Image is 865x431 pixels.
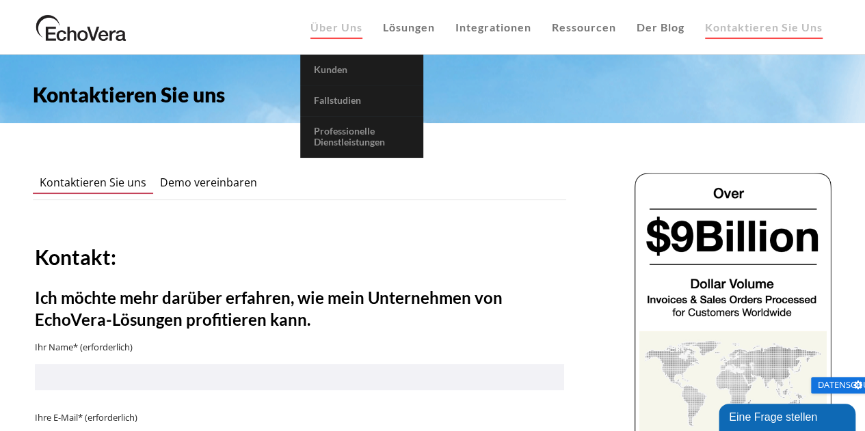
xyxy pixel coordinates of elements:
a: Kontaktieren Sie uns [33,171,153,194]
font: Der Blog [637,20,684,33]
iframe: Chat-Widget [719,401,858,431]
font: Integrationen [455,20,531,33]
font: Kontaktieren Sie uns [40,175,146,190]
font: Kontakt: [35,245,116,269]
a: Kunden [300,55,423,85]
font: Fallstudien [314,94,361,106]
img: EchoVera [33,10,130,44]
font: Demo vereinbaren [160,175,257,190]
font: Kunden [314,64,347,75]
font: Kontaktieren Sie uns [33,82,225,107]
font: Professionelle Dienstleistungen [314,125,385,148]
font: Lösungen [383,20,435,33]
font: Kontaktieren Sie uns [705,20,823,33]
font: Ich möchte mehr darüber erfahren, wie mein Unternehmen von EchoVera-Lösungen profitieren kann. [35,288,503,329]
font: Ressourcen [552,20,616,33]
a: Demo vereinbaren [153,171,264,194]
font: Ihr Name* (erforderlich) [35,341,133,353]
font: Über uns [310,20,362,33]
img: gear.png [852,379,864,391]
a: Professionelle Dienstleistungen [300,116,423,158]
font: Ihre E-Mail* (erforderlich) [35,411,137,423]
